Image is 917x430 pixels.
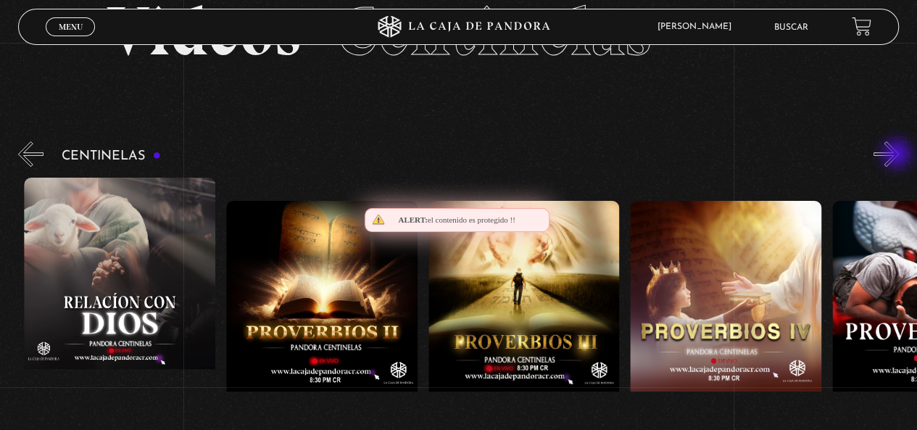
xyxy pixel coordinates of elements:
[59,22,83,31] span: Menu
[62,149,161,163] h3: Centinelas
[18,141,43,167] button: Previous
[874,141,899,167] button: Next
[398,215,427,224] span: Alert:
[365,208,549,232] div: el contenido es protegido !!
[774,23,808,32] a: Buscar
[852,17,871,36] a: View your shopping cart
[650,22,746,31] span: [PERSON_NAME]
[54,35,88,45] span: Cerrar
